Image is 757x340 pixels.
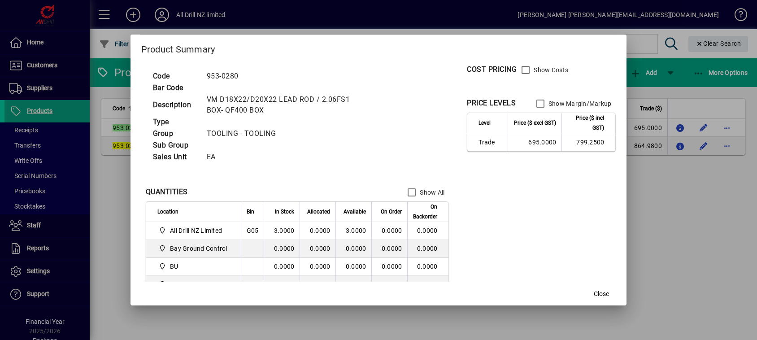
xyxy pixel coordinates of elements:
[148,116,202,128] td: Type
[157,279,231,290] span: CO8
[264,222,300,240] td: 3.0000
[382,263,402,270] span: 0.0000
[335,276,371,294] td: 0.0000
[146,187,188,197] div: QUANTITIES
[300,222,335,240] td: 0.0000
[382,245,402,252] span: 0.0000
[300,258,335,276] td: 0.0000
[202,94,365,116] td: VM D18X22/D20X22 LEAD ROD / 2.06FS1 BOX- QF400 BOX
[170,244,227,253] span: Bay Ground Control
[157,207,178,217] span: Location
[407,240,448,258] td: 0.0000
[407,276,448,294] td: 0.0000
[382,281,402,288] span: 0.0000
[170,280,183,289] span: CO8
[532,65,568,74] label: Show Costs
[247,207,254,217] span: Bin
[407,222,448,240] td: 0.0000
[344,207,366,217] span: Available
[148,94,202,116] td: Description
[264,276,300,294] td: 0.0000
[170,226,222,235] span: All Drill NZ Limited
[335,240,371,258] td: 0.0000
[148,82,202,94] td: Bar Code
[202,151,365,163] td: EA
[157,261,231,272] span: BU
[413,202,437,222] span: On Backorder
[157,225,231,236] span: All Drill NZ Limited
[241,222,264,240] td: G05
[131,35,627,61] h2: Product Summary
[148,70,202,82] td: Code
[479,118,491,128] span: Level
[300,240,335,258] td: 0.0000
[508,133,561,151] td: 695.0000
[594,289,609,299] span: Close
[418,188,444,197] label: Show All
[561,133,615,151] td: 799.2500
[335,222,371,240] td: 3.0000
[264,258,300,276] td: 0.0000
[148,128,202,139] td: Group
[307,207,330,217] span: Allocated
[148,139,202,151] td: Sub Group
[264,240,300,258] td: 0.0000
[382,227,402,234] span: 0.0000
[335,258,371,276] td: 0.0000
[547,99,612,108] label: Show Margin/Markup
[202,128,365,139] td: TOOLING - TOOLING
[407,258,448,276] td: 0.0000
[467,64,517,75] div: COST PRICING
[587,286,616,302] button: Close
[275,207,294,217] span: In Stock
[300,276,335,294] td: 0.0000
[157,243,231,254] span: Bay Ground Control
[567,113,604,133] span: Price ($ incl GST)
[202,70,365,82] td: 953-0280
[479,138,502,147] span: Trade
[381,207,402,217] span: On Order
[148,151,202,163] td: Sales Unit
[170,262,178,271] span: BU
[514,118,556,128] span: Price ($ excl GST)
[467,98,516,109] div: PRICE LEVELS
